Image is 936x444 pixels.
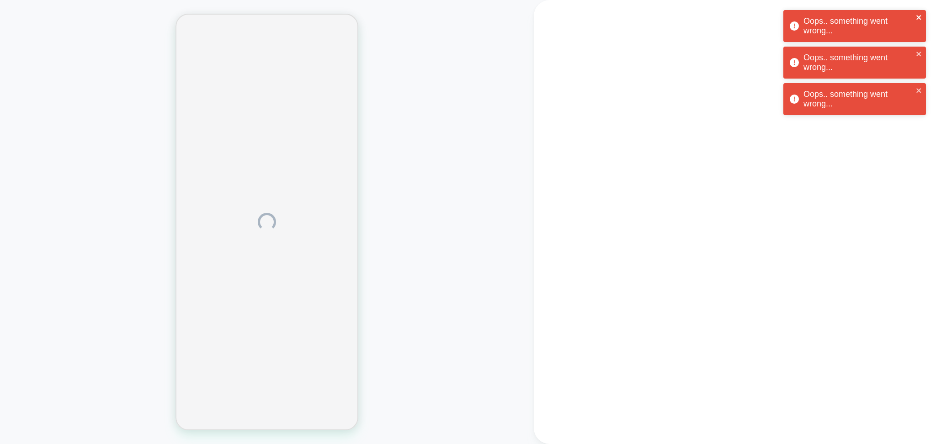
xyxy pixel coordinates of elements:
[916,14,922,22] button: close
[803,16,913,36] div: Oops.. something went wrong...
[916,50,922,59] button: close
[803,53,913,72] div: Oops.. something went wrong...
[916,87,922,95] button: close
[803,90,913,109] div: Oops.. something went wrong...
